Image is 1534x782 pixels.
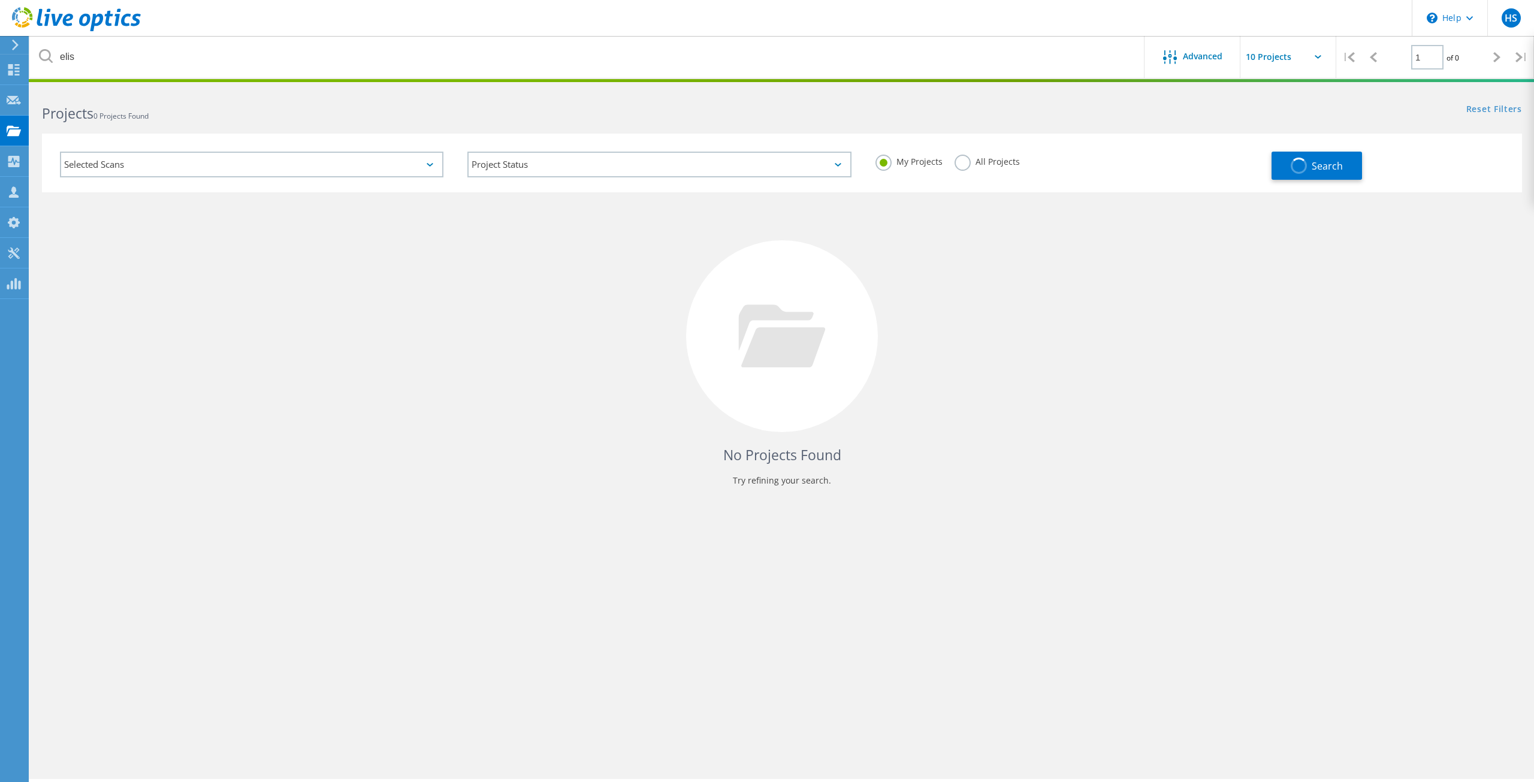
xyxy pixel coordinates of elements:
[30,36,1145,78] input: Search projects by name, owner, ID, company, etc
[1336,36,1361,78] div: |
[467,152,851,177] div: Project Status
[955,155,1020,166] label: All Projects
[1183,52,1222,61] span: Advanced
[1509,36,1534,78] div: |
[1312,159,1343,173] span: Search
[12,25,141,34] a: Live Optics Dashboard
[42,104,93,123] b: Projects
[1447,53,1459,63] span: of 0
[1427,13,1438,23] svg: \n
[875,155,943,166] label: My Projects
[93,111,149,121] span: 0 Projects Found
[54,445,1510,465] h4: No Projects Found
[60,152,443,177] div: Selected Scans
[1505,13,1517,23] span: HS
[1466,105,1522,115] a: Reset Filters
[1272,152,1362,180] button: Search
[54,471,1510,490] p: Try refining your search.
